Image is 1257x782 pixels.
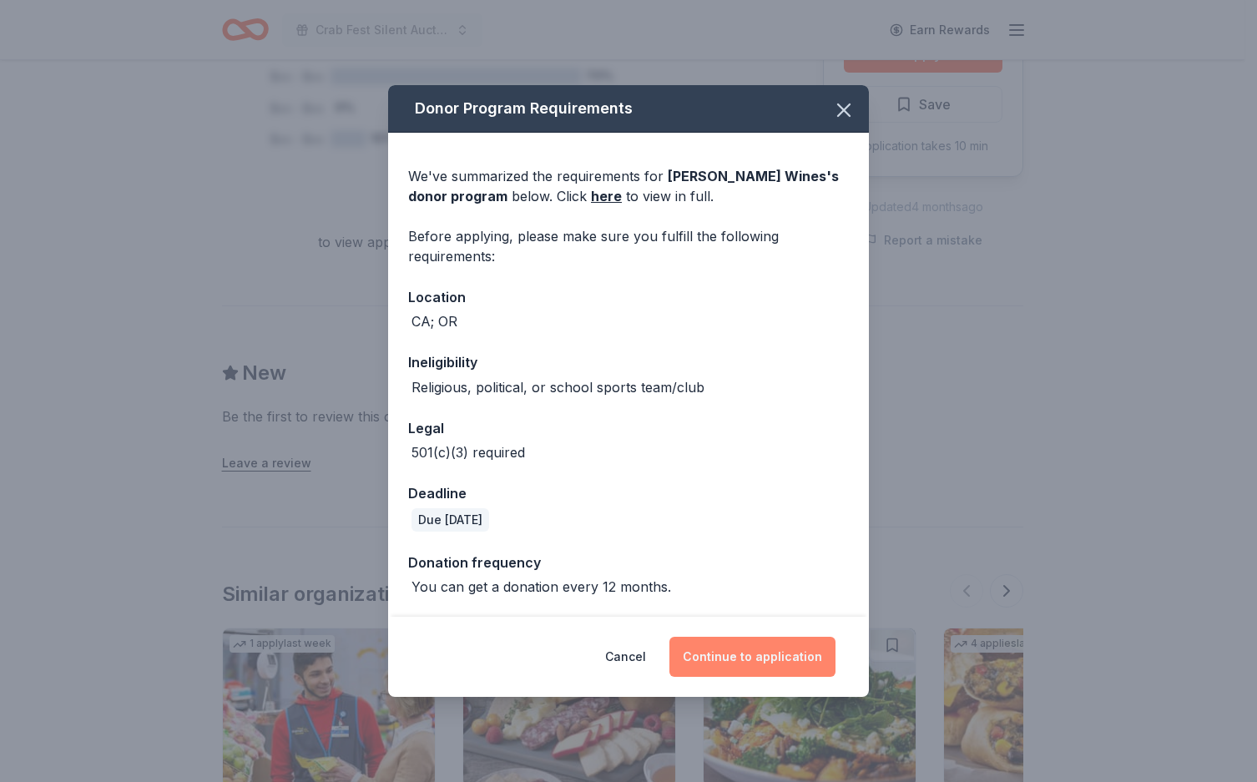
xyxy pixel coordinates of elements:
div: 501(c)(3) required [411,442,525,462]
button: Continue to application [669,637,835,677]
div: Donation frequency [408,552,849,573]
a: here [591,186,622,206]
div: Ineligibility [408,351,849,373]
div: We've summarized the requirements for below. Click to view in full. [408,166,849,206]
div: Location [408,286,849,308]
div: Donor Program Requirements [388,85,869,133]
div: Legal [408,417,849,439]
div: Before applying, please make sure you fulfill the following requirements: [408,226,849,266]
div: You can get a donation every 12 months. [411,577,671,597]
div: Due [DATE] [411,508,489,532]
div: CA; OR [411,311,457,331]
div: Religious, political, or school sports team/club [411,377,704,397]
div: Deadline [408,482,849,504]
button: Cancel [605,637,646,677]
